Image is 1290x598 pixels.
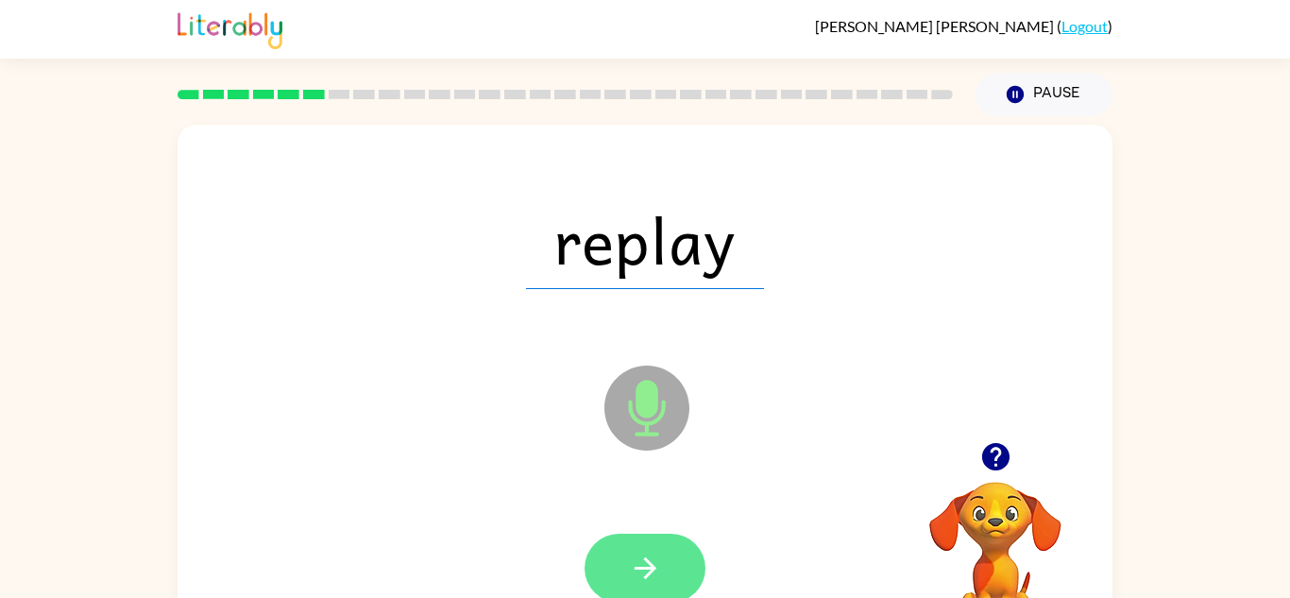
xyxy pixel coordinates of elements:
[815,17,1057,35] span: [PERSON_NAME] [PERSON_NAME]
[178,8,282,49] img: Literably
[1061,17,1108,35] a: Logout
[526,191,764,289] span: replay
[815,17,1112,35] div: ( )
[976,73,1112,116] button: Pause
